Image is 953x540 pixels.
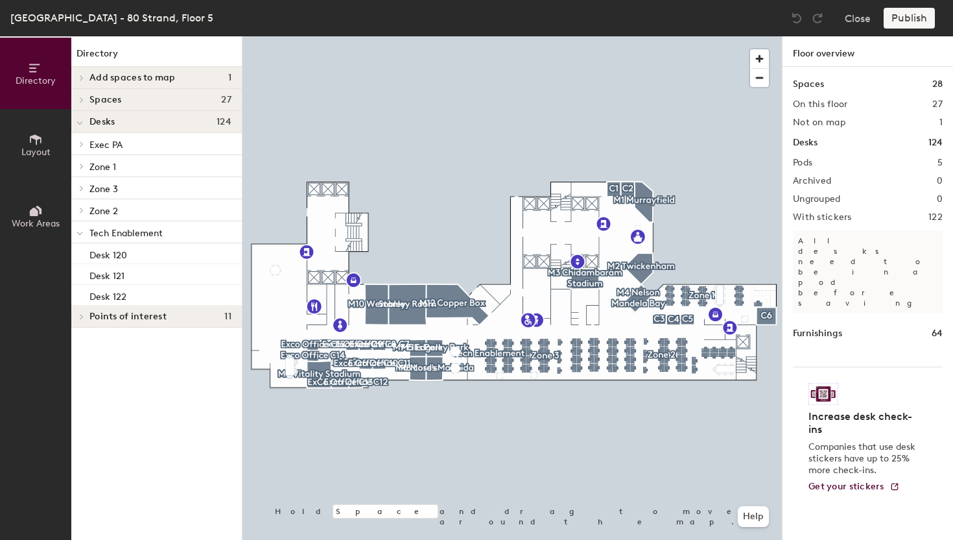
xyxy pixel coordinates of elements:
[793,176,831,186] h2: Archived
[808,441,919,476] p: Companies that use desk stickers have up to 25% more check-ins.
[808,383,838,405] img: Sticker logo
[217,117,231,127] span: 124
[89,228,163,239] span: Tech Enablement
[221,95,231,105] span: 27
[793,212,852,223] h2: With stickers
[793,136,818,150] h1: Desks
[808,482,900,493] a: Get your stickers
[793,99,848,110] h2: On this floor
[793,77,824,92] h1: Spaces
[937,176,943,186] h2: 0
[89,184,118,195] span: Zone 3
[793,230,943,313] p: All desks need to be in a pod before saving
[21,147,51,158] span: Layout
[89,246,127,261] p: Desk 120
[808,481,884,492] span: Get your stickers
[928,136,943,150] h1: 124
[10,10,213,26] div: [GEOGRAPHIC_DATA] - 80 Strand, Floor 5
[808,410,919,436] h4: Increase desk check-ins
[89,95,122,105] span: Spaces
[932,77,943,92] h1: 28
[89,288,126,302] p: Desk 122
[228,73,231,83] span: 1
[224,312,231,322] span: 11
[782,36,953,67] h1: Floor overview
[89,73,176,83] span: Add spaces to map
[12,218,60,229] span: Work Areas
[845,8,871,29] button: Close
[932,99,943,110] h2: 27
[89,140,123,151] span: Exec PA
[16,75,56,86] span: Directory
[793,117,845,128] h2: Not on map
[937,158,943,168] h2: 5
[790,12,803,25] img: Undo
[928,212,943,223] h2: 122
[932,326,943,341] h1: 64
[89,162,116,173] span: Zone 1
[71,47,242,67] h1: Directory
[89,312,167,322] span: Points of interest
[738,506,769,527] button: Help
[89,206,118,217] span: Zone 2
[937,194,943,204] h2: 0
[811,12,824,25] img: Redo
[793,194,841,204] h2: Ungrouped
[793,158,812,168] h2: Pods
[939,117,943,128] h2: 1
[89,267,124,282] p: Desk 121
[89,117,115,127] span: Desks
[793,326,842,341] h1: Furnishings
